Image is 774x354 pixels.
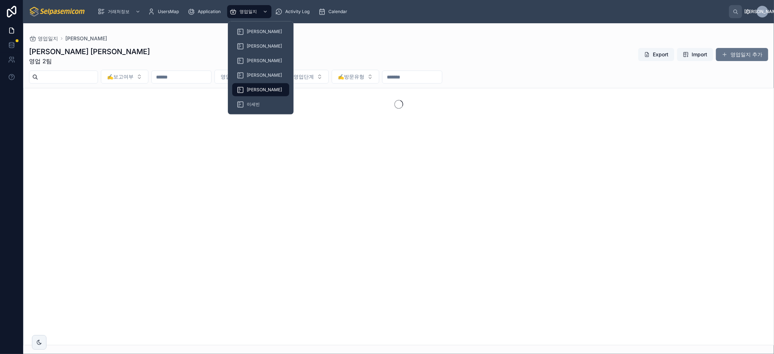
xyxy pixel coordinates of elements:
img: App logo [29,6,86,17]
span: 영업 2팀 [29,57,150,65]
a: Application [185,5,226,18]
span: Activity Log [285,9,310,15]
span: Filter 영업단계 [280,73,314,80]
span: [PERSON_NAME] [247,72,282,78]
a: Activity Log [273,5,315,18]
span: UsersMap [158,9,179,15]
button: Select Button [332,70,379,84]
span: Import [692,51,707,58]
a: 거래처정보 [95,5,144,18]
span: ✍️보고여부 [107,73,134,80]
span: 영업일지 [239,9,257,15]
span: [PERSON_NAME] [247,43,282,49]
span: Application [198,9,221,15]
a: [PERSON_NAME] [232,83,289,96]
span: [PERSON_NAME] [247,58,282,64]
h1: [PERSON_NAME] [PERSON_NAME] [29,47,150,57]
span: [PERSON_NAME] [247,29,282,35]
a: UsersMap [146,5,184,18]
button: Select Button [274,70,329,84]
a: [PERSON_NAME] [232,69,289,82]
span: 영업일지 [38,35,58,42]
a: Calendar [316,5,352,18]
a: 영업일지 [29,35,58,42]
button: Export [638,48,674,61]
span: 영업담당(User) [221,73,256,80]
button: 영업일지 추가 [716,48,768,61]
span: [PERSON_NAME] [247,87,282,93]
div: scrollable content [92,4,729,20]
button: Import [677,48,713,61]
span: 거래처정보 [108,9,130,15]
span: ✍️방문유형 [338,73,364,80]
a: 영업일지 [227,5,271,18]
span: 이세빈 [247,101,260,107]
button: Select Button [101,70,148,84]
a: [PERSON_NAME] [65,35,107,42]
button: Select Button [214,70,271,84]
a: 이세빈 [232,98,289,111]
a: [PERSON_NAME] [232,54,289,67]
span: Calendar [328,9,347,15]
a: [PERSON_NAME] [232,25,289,38]
a: [PERSON_NAME] [232,40,289,53]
